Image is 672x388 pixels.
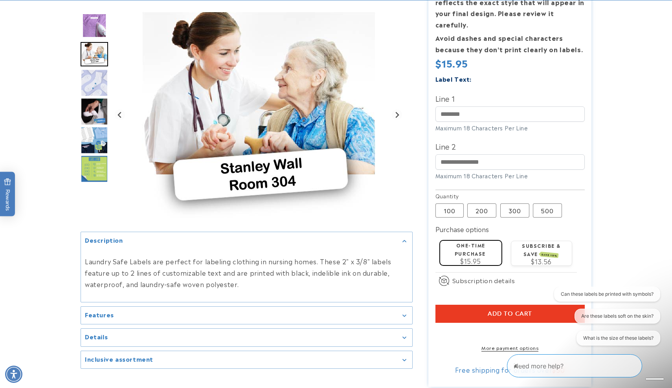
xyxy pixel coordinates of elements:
[435,192,460,200] legend: Quantity
[435,33,583,54] strong: Avoid dashes and special characters because they don’t print clearly on labels.
[452,276,515,285] span: Subscription details
[81,98,108,125] div: Go to slide 4
[435,172,585,180] div: Maximum 18 Characters Per Line
[85,236,123,244] h2: Description
[467,203,496,218] label: 200
[4,178,11,211] span: Rewards
[81,155,108,183] div: Go to slide 6
[81,40,108,68] div: Go to slide 2
[435,203,464,218] label: 100
[460,256,481,265] span: $15.95
[533,203,562,218] label: 500
[531,256,552,266] span: $13.56
[543,287,664,353] iframe: Gorgias live chat conversation starters
[85,311,114,318] h2: Features
[435,140,585,152] label: Line 2
[392,110,402,120] button: Next slide
[435,224,489,234] label: Purchase options
[85,333,108,340] h2: Details
[81,42,108,66] img: Nurse with an elderly woman and an iron on label
[81,69,108,97] div: Go to slide 3
[435,344,585,351] a: More payment options
[81,307,412,324] summary: Features
[81,126,108,154] div: Go to slide 5
[435,92,585,104] label: Line 1
[81,232,412,250] summary: Description
[81,12,108,39] div: Go to slide 1
[85,256,408,290] p: Laundry Safe Labels are perfect for labeling clothing in nursing homes. These 2" x 3/8" labels fe...
[507,351,664,380] iframe: Gorgias Floating Chat
[435,366,585,373] div: Free shipping for orders over
[435,305,585,323] button: Add to cart
[488,310,532,317] span: Add to cart
[435,74,472,83] label: Label Text:
[81,69,108,97] img: Nursing Home Iron-On - Label Land
[435,56,468,70] span: $15.95
[81,329,412,346] summary: Details
[540,252,558,258] span: SAVE 15%
[522,242,561,257] label: Subscribe & save
[81,12,413,369] media-gallery: Gallery Viewer
[81,13,108,38] img: Iron on name label being ironed to shirt
[81,351,412,369] summary: Inclusive assortment
[115,110,125,120] button: Previous slide
[85,355,153,363] h2: Inclusive assortment
[435,124,585,132] div: Maximum 18 Characters Per Line
[500,203,529,218] label: 300
[455,242,486,257] label: One-time purchase
[142,12,375,218] img: Nurse with an elderly woman and an iron on label
[5,366,22,383] div: Accessibility Menu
